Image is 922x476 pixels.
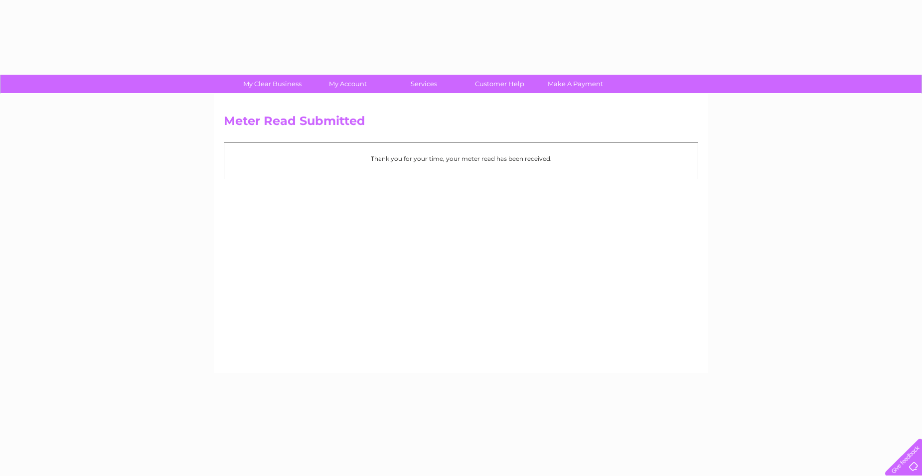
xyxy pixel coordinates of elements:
[383,75,465,93] a: Services
[459,75,541,93] a: Customer Help
[229,154,693,163] p: Thank you for your time, your meter read has been received.
[231,75,313,93] a: My Clear Business
[307,75,389,93] a: My Account
[534,75,616,93] a: Make A Payment
[224,114,698,133] h2: Meter Read Submitted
